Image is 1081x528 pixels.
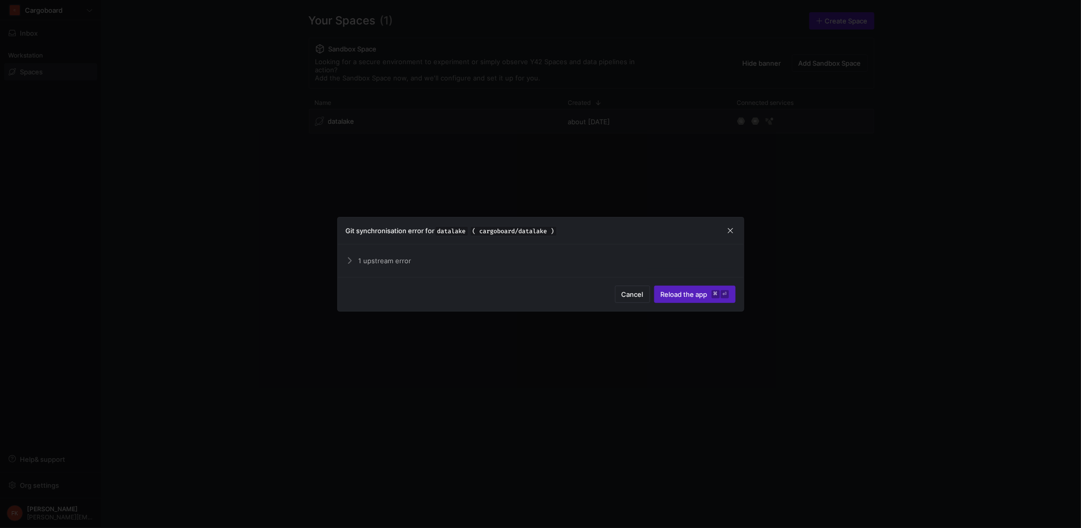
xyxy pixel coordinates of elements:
[435,226,469,236] span: datalake
[622,290,644,298] span: Cancel
[654,286,736,303] button: Reload the app⌘⏎
[470,226,557,236] span: ( cargoboard/datalake )
[661,290,708,298] span: Reload the app
[346,227,557,235] h3: Git synchronisation error for
[721,290,729,298] kbd: ⏎
[712,290,720,298] kbd: ⌘
[615,286,650,303] button: Cancel
[359,257,736,265] span: 1 upstream error
[346,253,736,269] mat-expansion-panel-header: 1 upstream error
